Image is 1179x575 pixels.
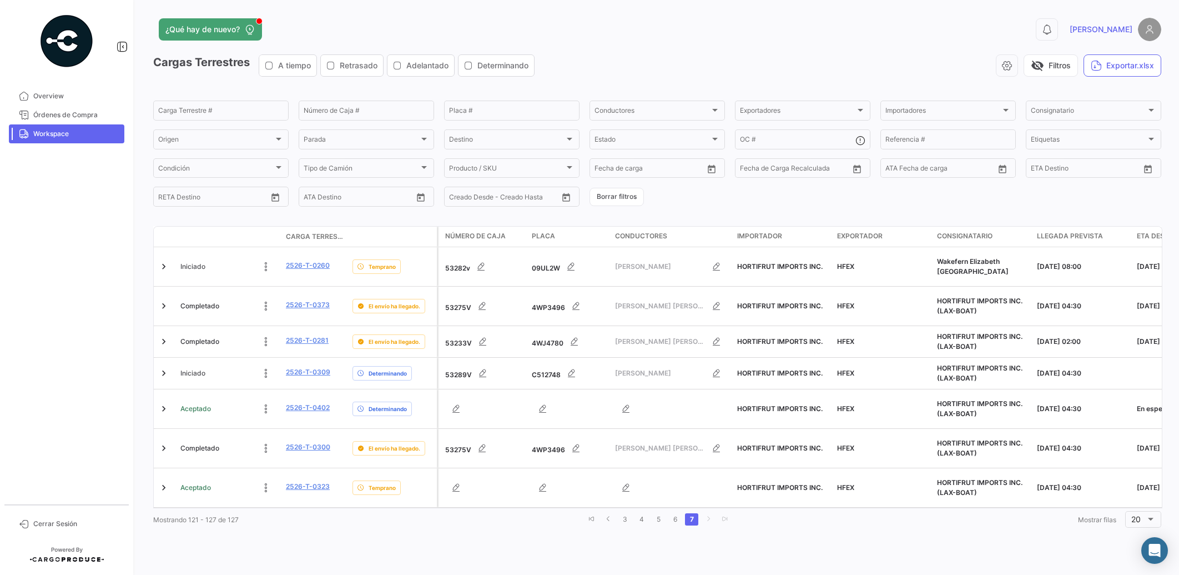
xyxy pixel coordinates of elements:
div: Abrir Intercom Messenger [1141,537,1168,564]
button: Determinando [458,55,534,76]
button: Borrar filtros [589,188,644,206]
button: visibility_offFiltros [1024,54,1078,77]
span: HORTIFRUT IMPORTS INC. (LAX-BOAT) [937,297,1022,315]
a: Overview [9,87,124,106]
span: [PERSON_NAME] [615,262,706,272]
span: HORTIFRUT IMPORTS INC. [737,262,823,271]
span: HORTIFRUT IMPORTS INC. [737,369,823,377]
span: HORTIFRUT IMPORTS INC. [737,444,823,452]
datatable-header-cell: Importador [733,227,833,247]
a: 2526-T-0373 [286,300,330,310]
a: 2526-T-0323 [286,482,330,492]
span: HFEX [837,262,854,271]
a: Expand/Collapse Row [158,443,169,454]
span: Carga Terrestre # [286,232,344,242]
div: 4WJ4780 [532,331,606,353]
span: Determinando [369,404,407,413]
datatable-header-cell: Consignatario [933,227,1032,247]
a: 3 [618,513,632,526]
a: Expand/Collapse Row [158,403,169,414]
span: Overview [33,91,120,101]
datatable-header-cell: Delay Status [348,232,437,241]
span: Consignatario [937,231,992,241]
span: ¿Qué hay de nuevo? [165,24,240,35]
button: Adelantado [387,55,454,76]
span: Aceptado [180,404,211,414]
span: Aceptado [180,483,211,493]
span: HORTIFRUT IMPORTS INC. (LAX-BOAT) [937,439,1022,457]
span: Iniciado [180,262,205,272]
div: 53275V [445,295,523,317]
li: page 3 [617,510,633,529]
span: [DATE] 04:30 [1037,369,1081,377]
span: HORTIFRUT IMPORTS INC. [737,337,823,346]
input: Desde [1031,166,1051,174]
span: El envío ha llegado. [369,444,420,453]
a: 2526-T-0300 [286,442,330,452]
datatable-header-cell: Exportador [833,227,933,247]
span: HFEX [837,444,854,452]
div: 09UL2W [532,256,606,278]
span: Etiquetas [1031,137,1146,145]
span: HFEX [837,404,854,413]
button: Exportar.xlsx [1084,54,1161,77]
a: Órdenes de Compra [9,106,124,124]
span: Importadores [885,108,1001,116]
span: HFEX [837,302,854,310]
a: 2526-T-0260 [286,261,330,271]
div: 53275V [445,437,523,459]
div: 4WP3496 [532,437,606,459]
span: HORTIFRUT IMPORTS INC. [737,302,823,310]
span: HORTIFRUT IMPORTS INC. (LAX-BOAT) [937,478,1022,497]
span: [PERSON_NAME] [PERSON_NAME] [615,301,706,311]
span: [DATE] 08:00 [1037,262,1081,271]
button: Open calendar [412,189,429,206]
span: Iniciado [180,368,205,378]
img: placeholder-user.png [1138,18,1161,41]
datatable-header-cell: Número de Caja [439,227,527,247]
span: [PERSON_NAME] [PERSON_NAME] [615,443,706,453]
a: 5 [652,513,665,526]
h3: Cargas Terrestres [153,54,538,77]
span: 20 [1131,514,1141,524]
span: Workspace [33,129,120,139]
input: Hasta [622,166,674,174]
div: 4WP3496 [532,295,606,317]
span: Adelantado [406,60,449,71]
a: Expand/Collapse Row [158,301,169,312]
span: Mostrar filas [1078,516,1116,524]
input: ATA Hasta [927,166,979,174]
datatable-header-cell: Placa [527,227,611,247]
span: Cerrar Sesión [33,519,120,529]
span: HORTIFRUT IMPORTS INC. [737,483,823,492]
span: Consignatario [1031,108,1146,116]
span: HORTIFRUT IMPORTS INC. [737,404,823,413]
input: Desde [594,166,614,174]
datatable-header-cell: Conductores [611,227,733,247]
li: page 6 [667,510,683,529]
span: Completado [180,443,219,453]
datatable-header-cell: Llegada prevista [1032,227,1132,247]
button: Open calendar [1140,161,1156,177]
span: Órdenes de Compra [33,110,120,120]
span: [DATE] 04:30 [1037,302,1081,310]
span: Producto / SKU [449,166,565,174]
input: Hasta [768,166,820,174]
span: Condición [158,166,274,174]
button: Retrasado [321,55,383,76]
span: Conductores [615,231,667,241]
span: HFEX [837,369,854,377]
a: 2526-T-0309 [286,367,330,377]
span: Estado [594,137,710,145]
span: El envío ha llegado. [369,302,420,311]
li: page 5 [650,510,667,529]
span: Placa [532,231,555,241]
datatable-header-cell: Estado [176,232,281,241]
span: Destino [449,137,565,145]
a: 4 [635,513,648,526]
a: Expand/Collapse Row [158,336,169,347]
span: HORTIFRUT IMPORTS INC. (LAX-BOAT) [937,399,1022,418]
span: Parada [304,137,419,145]
span: Conductores [594,108,710,116]
span: [DATE] 04:30 [1037,404,1081,413]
